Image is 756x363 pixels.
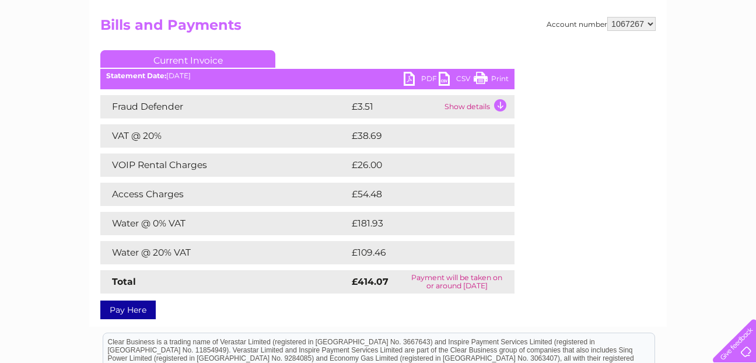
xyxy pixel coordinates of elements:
a: Pay Here [100,301,156,319]
td: £3.51 [349,95,442,118]
a: CSV [439,72,474,89]
td: £54.48 [349,183,492,206]
strong: Total [112,276,136,287]
td: VAT @ 20% [100,124,349,148]
td: £109.46 [349,241,494,264]
td: Water @ 20% VAT [100,241,349,264]
div: Clear Business is a trading name of Verastar Limited (registered in [GEOGRAPHIC_DATA] No. 3667643... [103,6,654,57]
div: Account number [547,17,656,31]
a: Blog [654,50,671,58]
a: Telecoms [612,50,647,58]
a: Print [474,72,509,89]
td: £181.93 [349,212,492,235]
a: Water [551,50,573,58]
strong: £414.07 [352,276,388,287]
a: PDF [404,72,439,89]
a: Energy [580,50,605,58]
b: Statement Date: [106,71,166,80]
h2: Bills and Payments [100,17,656,39]
a: 0333 014 3131 [536,6,617,20]
td: Show details [442,95,514,118]
img: logo.png [26,30,86,66]
td: £38.69 [349,124,492,148]
td: Payment will be taken on or around [DATE] [400,270,514,294]
a: Current Invoice [100,50,275,68]
div: [DATE] [100,72,514,80]
td: Fraud Defender [100,95,349,118]
td: VOIP Rental Charges [100,153,349,177]
a: Contact [678,50,707,58]
a: Log out [717,50,745,58]
td: £26.00 [349,153,492,177]
td: Access Charges [100,183,349,206]
td: Water @ 0% VAT [100,212,349,235]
